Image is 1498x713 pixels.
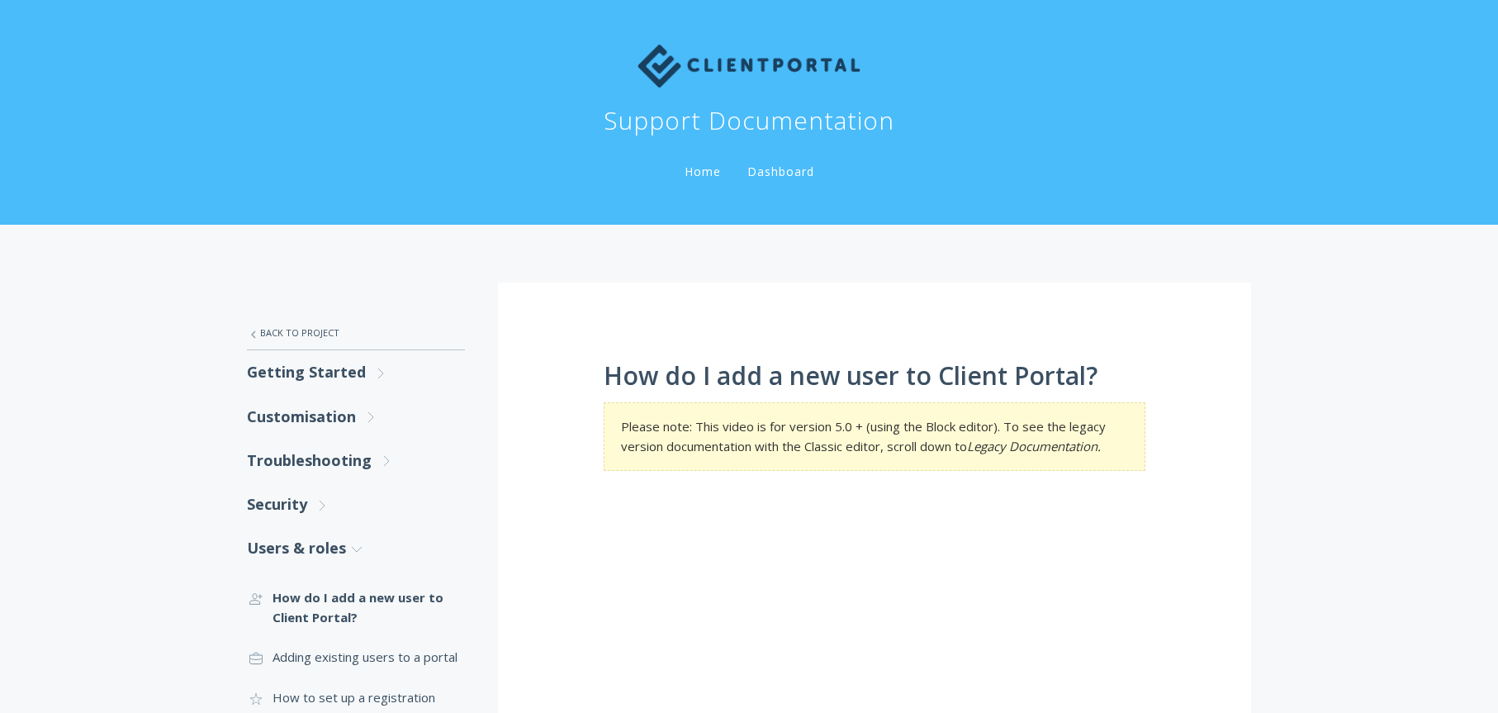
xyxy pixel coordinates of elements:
a: Dashboard [744,164,818,179]
a: Troubleshooting [247,439,465,482]
h1: Support Documentation [604,104,894,137]
a: Home [681,164,724,179]
a: Customisation [247,395,465,439]
a: Back to Project [247,316,465,350]
a: Users & roles [247,526,465,570]
a: Getting Started [247,350,465,394]
section: Please note: This video is for version 5.0 + (using the Block editor). To see the legacy version ... [604,402,1145,471]
a: Adding existing users to a portal [247,637,465,677]
h1: How do I add a new user to Client Portal? [604,362,1145,390]
a: Security [247,482,465,526]
em: Legacy Documentation. [967,438,1101,454]
a: How do I add a new user to Client Portal? [247,578,465,638]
